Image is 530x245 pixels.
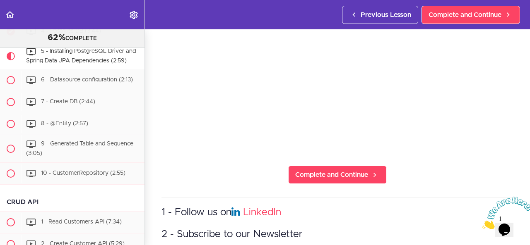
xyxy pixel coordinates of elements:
span: 9 - Generated Table and Sequence (3:05) [26,141,133,157]
h3: 1 - Follow us on [161,206,513,219]
img: Chat attention grabber [3,3,55,36]
iframe: chat widget [479,193,530,233]
a: Complete and Continue [288,166,387,184]
span: 5 - Installing PostgreSQL Driver and Spring Data JPA Dependencies (2:59) [26,48,136,64]
a: LinkedIn [243,207,281,217]
span: 10 - CustomerRepository (2:55) [41,170,125,176]
span: 6 - Datasource configuration (2:13) [41,77,133,83]
span: Complete and Continue [295,170,368,180]
span: 1 - Read Customers API (7:34) [41,219,122,225]
h3: 2 - Subscribe to our Newsletter [161,228,513,241]
a: Complete and Continue [422,6,520,24]
a: Previous Lesson [342,6,418,24]
span: 62% [48,33,65,42]
svg: Settings Menu [129,10,139,20]
span: 7 - Create DB (2:44) [41,99,95,105]
svg: Back to course curriculum [5,10,15,20]
span: Complete and Continue [429,10,501,20]
span: 8 - @Entity (2:57) [41,121,88,127]
span: 1 [3,3,7,10]
span: Previous Lesson [361,10,411,20]
div: COMPLETE [10,33,134,43]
